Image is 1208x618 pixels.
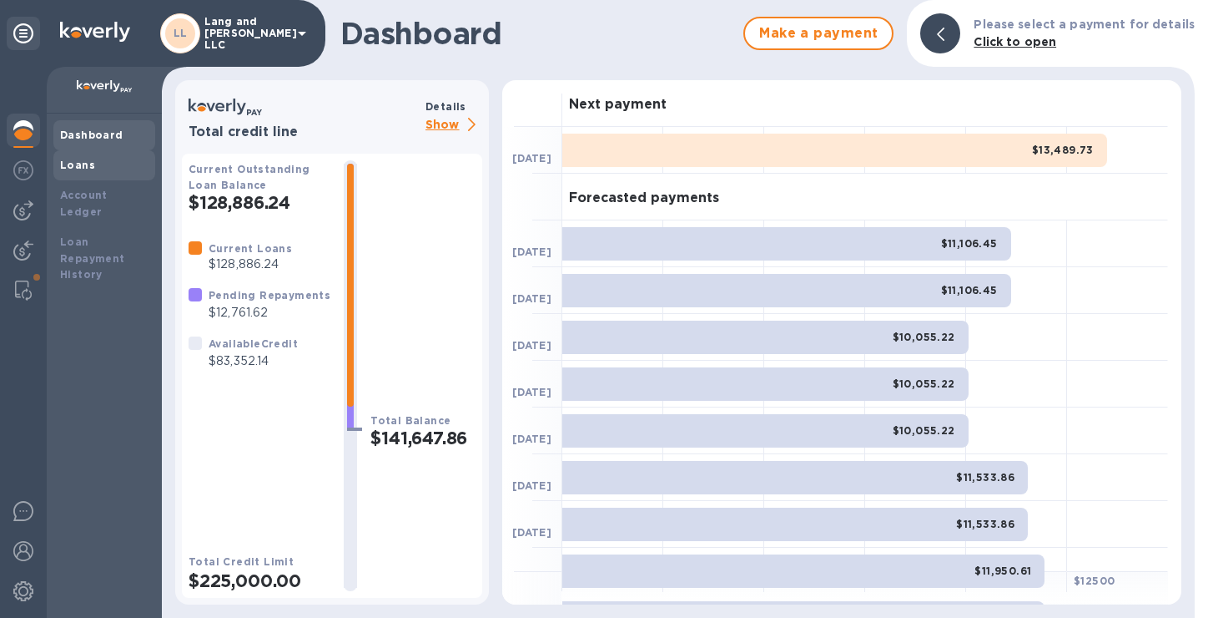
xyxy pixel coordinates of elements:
[893,424,955,437] b: $10,055.22
[1074,575,1115,587] b: $ 12500
[974,565,1031,577] b: $11,950.61
[425,115,482,136] p: Show
[370,414,450,427] b: Total Balance
[60,129,123,141] b: Dashboard
[209,337,298,350] b: Available Credit
[209,242,292,255] b: Current Loans
[893,331,955,343] b: $10,055.22
[209,352,298,370] p: $83,352.14
[209,304,330,322] p: $12,761.62
[60,159,95,171] b: Loans
[1032,144,1094,156] b: $13,489.73
[512,479,551,492] b: [DATE]
[189,555,294,568] b: Total Credit Limit
[512,433,551,445] b: [DATE]
[941,237,998,250] b: $11,106.45
[512,152,551,165] b: [DATE]
[60,22,130,42] img: Logo
[974,35,1056,48] b: Click to open
[204,16,288,51] p: Lang and [PERSON_NAME] LLC
[209,256,292,273] p: $128,886.24
[425,100,466,113] b: Details
[512,526,551,539] b: [DATE]
[370,428,476,448] h2: $141,647.86
[340,16,735,51] h1: Dashboard
[956,471,1014,484] b: $11,533.86
[60,236,125,281] b: Loan Repayment History
[7,17,40,50] div: Unpin categories
[569,97,667,113] h3: Next payment
[758,23,878,43] span: Make a payment
[189,124,419,140] h3: Total credit line
[893,377,955,390] b: $10,055.22
[743,17,893,50] button: Make a payment
[189,570,330,591] h2: $225,000.00
[512,339,551,352] b: [DATE]
[209,289,330,301] b: Pending Repayments
[569,190,719,206] h3: Forecasted payments
[60,189,108,218] b: Account Ledger
[512,386,551,398] b: [DATE]
[956,518,1014,530] b: $11,533.86
[189,163,310,191] b: Current Outstanding Loan Balance
[13,160,33,180] img: Foreign exchange
[512,246,551,258] b: [DATE]
[189,192,330,213] h2: $128,886.24
[974,18,1195,31] b: Please select a payment for details
[174,27,188,39] b: LL
[941,284,998,296] b: $11,106.45
[512,292,551,305] b: [DATE]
